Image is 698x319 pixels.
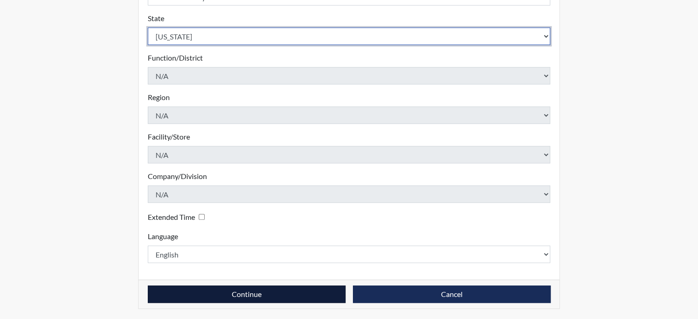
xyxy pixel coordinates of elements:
button: Cancel [353,285,551,303]
button: Continue [148,285,346,303]
div: Checking this box will provide the interviewee with an accomodation of extra time to answer each ... [148,210,208,224]
label: Extended Time [148,212,195,223]
label: Region [148,92,170,103]
label: Company/Division [148,171,207,182]
label: State [148,13,164,24]
label: Language [148,231,178,242]
label: Function/District [148,52,203,63]
label: Facility/Store [148,131,190,142]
